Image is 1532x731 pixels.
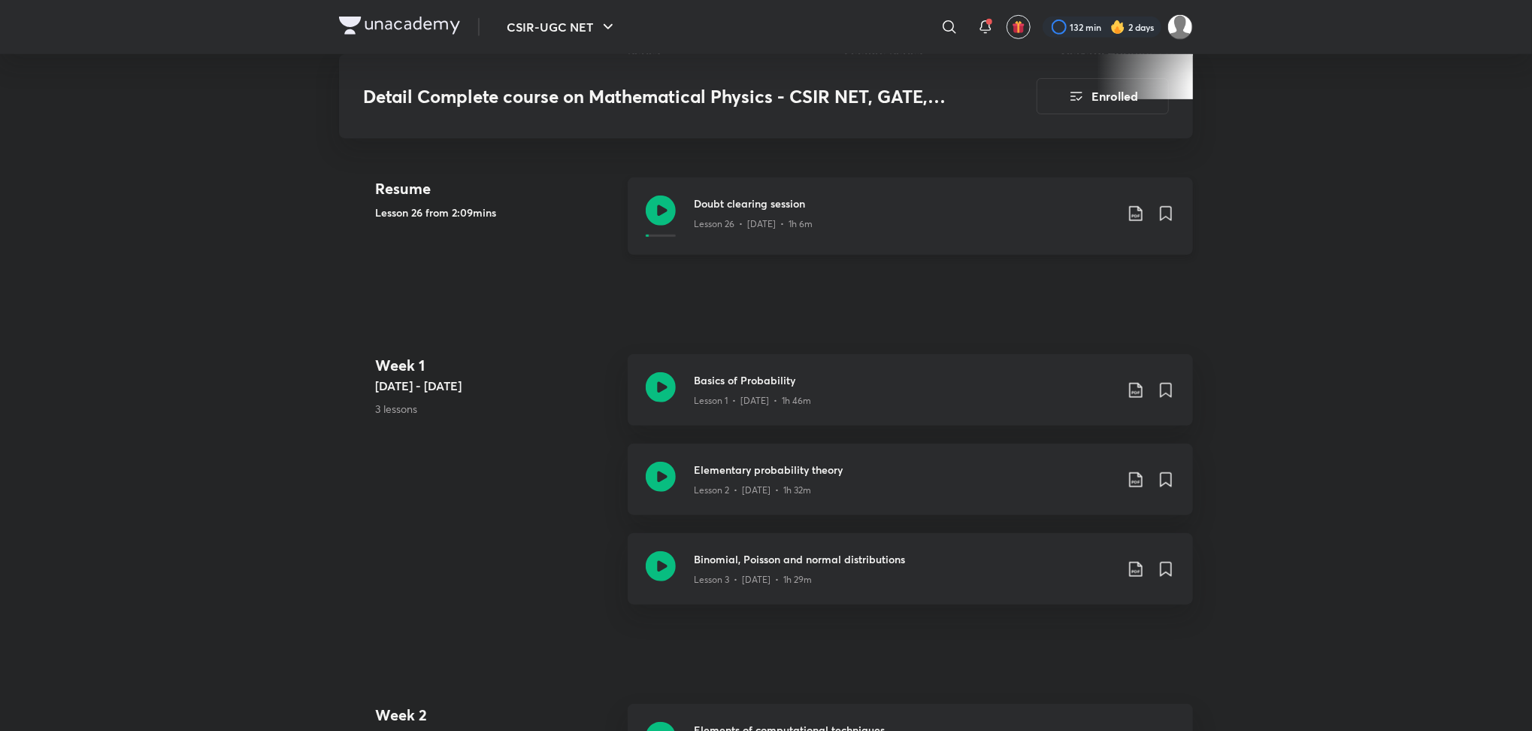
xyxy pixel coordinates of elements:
[628,444,1193,533] a: Elementary probability theoryLesson 2 • [DATE] • 1h 32m
[1110,20,1125,35] img: streak
[339,17,460,38] a: Company Logo
[1167,14,1193,40] img: Rai Haldar
[694,484,811,497] p: Lesson 2 • [DATE] • 1h 32m
[375,401,616,417] p: 3 lessons
[1037,78,1169,114] button: Enrolled
[498,12,626,42] button: CSIR-UGC NET
[694,551,1115,567] h3: Binomial, Poisson and normal distributions
[694,462,1115,478] h3: Elementary probability theory
[694,573,812,587] p: Lesson 3 • [DATE] • 1h 29m
[375,354,616,377] h4: Week 1
[375,377,616,395] h5: [DATE] - [DATE]
[1007,15,1031,39] button: avatar
[694,196,1115,211] h3: Doubt clearing session
[363,86,952,108] h3: Detail Complete course on Mathematical Physics - CSIR NET, GATE, TIFR, JEST, etc
[628,533,1193,623] a: Binomial, Poisson and normal distributionsLesson 3 • [DATE] • 1h 29m
[694,372,1115,388] h3: Basics of Probability
[628,177,1193,273] a: Doubt clearing sessionLesson 26 • [DATE] • 1h 6m
[1012,20,1025,34] img: avatar
[628,354,1193,444] a: Basics of ProbabilityLesson 1 • [DATE] • 1h 46m
[694,394,811,408] p: Lesson 1 • [DATE] • 1h 46m
[375,704,616,726] h4: Week 2
[375,177,616,200] h4: Resume
[339,17,460,35] img: Company Logo
[694,217,813,231] p: Lesson 26 • [DATE] • 1h 6m
[375,205,616,220] h5: Lesson 26 from 2:09mins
